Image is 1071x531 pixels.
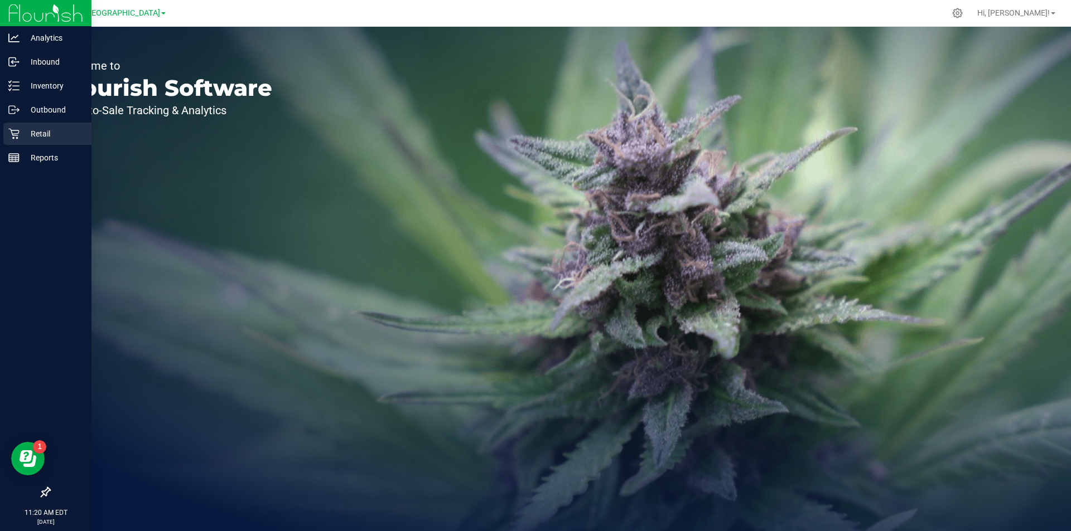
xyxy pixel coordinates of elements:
[8,80,20,91] inline-svg: Inventory
[11,442,45,475] iframe: Resource center
[8,56,20,67] inline-svg: Inbound
[60,77,272,99] p: Flourish Software
[951,8,964,18] div: Manage settings
[33,440,46,454] iframe: Resource center unread badge
[8,32,20,43] inline-svg: Analytics
[60,60,272,71] p: Welcome to
[20,151,86,164] p: Reports
[5,518,86,526] p: [DATE]
[20,79,86,92] p: Inventory
[20,127,86,140] p: Retail
[62,8,160,18] span: GA2 - [GEOGRAPHIC_DATA]
[20,55,86,69] p: Inbound
[8,104,20,115] inline-svg: Outbound
[20,31,86,45] p: Analytics
[5,508,86,518] p: 11:20 AM EDT
[8,128,20,139] inline-svg: Retail
[8,152,20,163] inline-svg: Reports
[60,105,272,116] p: Seed-to-Sale Tracking & Analytics
[20,103,86,116] p: Outbound
[977,8,1050,17] span: Hi, [PERSON_NAME]!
